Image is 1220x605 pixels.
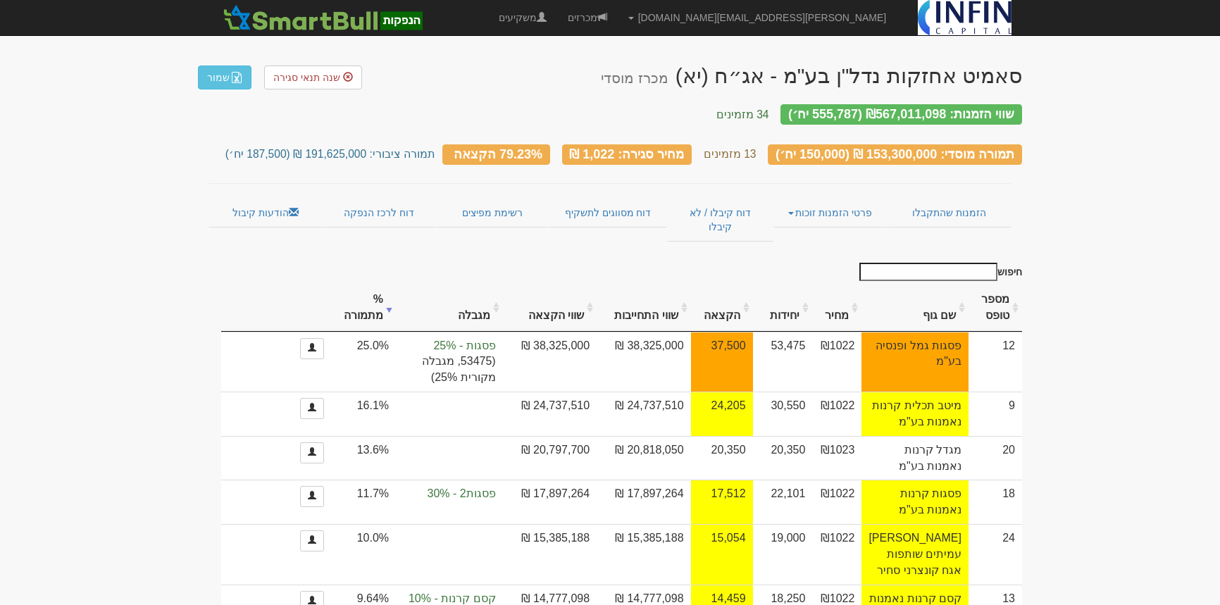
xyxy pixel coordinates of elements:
[597,392,690,436] td: 24,737,510 ₪
[773,198,887,227] a: פרטי הזמנות זוכות
[225,148,435,160] small: תמורה ציבורי: 191,625,000 ₪ (187,500 יח׳)
[597,285,690,332] th: שווי התחייבות: activate to sort column ascending
[753,524,813,585] td: 19,000
[753,392,813,436] td: 30,550
[396,480,503,524] td: הקצאה בפועל לקבוצה 'פסגות2' 11.7%
[969,392,1022,436] td: 9
[969,285,1022,332] th: מספר טופס: activate to sort column ascending
[601,70,668,86] small: מכרז מוסדי
[691,480,753,524] td: אחוז הקצאה להצעה זו 79.2%
[403,486,496,502] span: פסגות2 - 30%
[331,480,396,524] td: 11.7%
[969,436,1022,480] td: 20
[812,392,861,436] td: ₪1022
[396,332,503,392] td: הקצאה בפועל לקבוצה 'פסגות' 25.0%
[597,480,690,524] td: 17,897,264 ₪
[861,524,969,585] td: [PERSON_NAME] עמיתים שותפות אגח קונצרני סחיר
[403,354,496,386] span: (53475, מגבלה מקורית 25%)
[861,392,969,436] td: מיטב תכלית קרנות נאמנות בע"מ
[597,524,690,585] td: 15,385,188 ₪
[691,392,753,436] td: אחוז הקצאה להצעה זו 79.2%
[691,524,753,585] td: אחוז הקצאה להצעה זו 79.2%
[208,198,322,227] a: הודעות קיבול
[503,480,597,524] td: 17,897,264 ₪
[691,436,753,480] td: 20,350
[704,148,757,160] small: 13 מזמינים
[861,436,969,480] td: מגדל קרנות נאמנות בע"מ
[322,198,435,227] a: דוח לרכז הנפקה
[331,285,396,332] th: % מתמורה: activate to sort column ascending
[503,392,597,436] td: 24,737,510 ₪
[454,146,542,161] span: 79.23% הקצאה
[331,524,396,585] td: 10.0%
[768,144,1022,165] div: תמורה מוסדי: 153,300,000 ₪ (150,000 יח׳)
[969,480,1022,524] td: 18
[969,524,1022,585] td: 24
[812,480,861,524] td: ₪1022
[861,332,969,392] td: פסגות גמל ופנסיה בע"מ
[716,108,769,120] small: 34 מזמינים
[264,66,362,89] a: שנה תנאי סגירה
[503,524,597,585] td: 15,385,188 ₪
[812,524,861,585] td: ₪1022
[503,436,597,480] td: 20,797,700 ₪
[597,332,690,392] td: 38,325,000 ₪
[691,285,753,332] th: הקצאה: activate to sort column ascending
[601,64,1022,87] div: סאמיט אחזקות נדל"ן בע"מ - אג״ח (יא) - הנפקה לציבור
[812,436,861,480] td: ₪1023
[503,332,597,392] td: 38,325,000 ₪
[198,66,251,89] a: שמור
[331,392,396,436] td: 16.1%
[859,263,997,281] input: חיפוש
[436,198,549,227] a: רשימת מפיצים
[273,72,340,83] span: שנה תנאי סגירה
[396,285,503,332] th: מגבלה: activate to sort column ascending
[812,285,861,332] th: מחיר : activate to sort column ascending
[562,144,692,165] div: מחיר סגירה: 1,022 ₪
[780,104,1022,125] div: שווי הזמנות: ₪567,011,098 (555,787 יח׳)
[691,332,753,392] td: אחוז הקצאה להצעה זו 70.1%
[503,285,597,332] th: שווי הקצאה: activate to sort column ascending
[969,332,1022,392] td: 12
[753,332,813,392] td: 53,475
[403,338,496,354] span: פסגות - 25%
[331,436,396,480] td: 13.6%
[753,480,813,524] td: 22,101
[219,4,426,32] img: SmartBull Logo
[888,198,1012,227] a: הזמנות שהתקבלו
[812,332,861,392] td: ₪1022
[753,436,813,480] td: 20,350
[549,198,666,227] a: דוח מסווגים לתשקיף
[861,285,969,332] th: שם גוף : activate to sort column ascending
[597,436,690,480] td: 20,818,050 ₪
[331,332,396,392] td: 25.0%
[861,480,969,524] td: פסגות קרנות נאמנות בע"מ
[753,285,813,332] th: יחידות: activate to sort column ascending
[667,198,773,242] a: דוח קיבלו / לא קיבלו
[231,72,242,83] img: excel-file-white.png
[854,263,1022,281] label: חיפוש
